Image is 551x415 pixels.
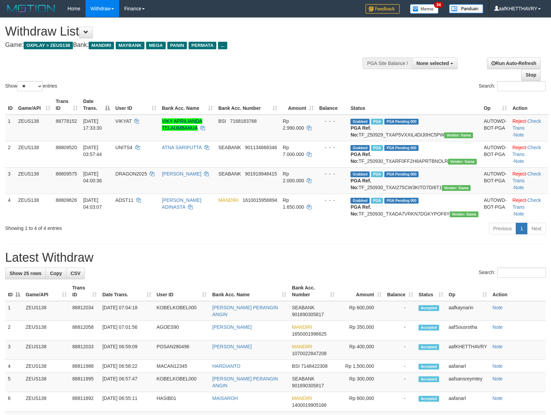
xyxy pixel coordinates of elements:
span: 88809520 [56,145,77,150]
td: ZEUS138 [23,321,69,340]
span: Rp 7.000.000 [283,145,304,157]
span: [DATE] 04:00:36 [83,171,102,183]
a: MAISAROH [212,395,238,401]
span: Accepted [419,376,439,382]
td: - [384,392,416,412]
span: Accepted [419,344,439,350]
span: MANDIRI [292,324,312,330]
td: aafanarl [446,392,490,412]
a: Previous [489,223,516,234]
td: TF_250930_TXADA7VRKN7DGKYPOF6Y [348,194,481,220]
a: Show 25 rows [5,268,46,279]
td: Rp 1,500,000 [337,360,384,373]
span: Rp 1.650.000 [283,197,304,210]
span: Vendor URL: https://trx31.1velocity.biz [450,211,478,217]
a: Check Trans [512,171,541,183]
span: BSI [292,363,300,369]
td: aafKHETTHAVRY [446,340,490,360]
td: HASIB01 [154,392,210,412]
td: [DATE] 06:55:11 [100,392,154,412]
span: SEABANK [218,171,241,177]
td: 4 [5,360,23,373]
a: [PERSON_NAME] [212,324,252,330]
a: CSV [66,268,85,279]
span: Copy 1070022847208 to clipboard [292,351,326,356]
span: Copy 901919948415 to clipboard [245,171,277,177]
h4: Game: Bank: [5,42,360,49]
th: Status [348,95,481,115]
td: · · [510,194,548,220]
a: Check Trans [512,118,541,131]
span: OXPLAY > ZEUS138 [24,42,73,49]
th: Balance: activate to sort column ascending [384,282,416,301]
td: · · [510,141,548,167]
td: ZEUS138 [23,392,69,412]
span: PGA Pending [384,198,419,204]
th: Amount: activate to sort column ascending [337,282,384,301]
a: Note [514,158,524,164]
th: Op: activate to sort column ascending [481,95,510,115]
td: 4 [5,194,15,220]
td: AGOES90 [154,321,210,340]
span: Copy 1610015956894 to clipboard [243,197,277,203]
span: Show 25 rows [10,271,41,276]
td: [DATE] 07:01:56 [100,321,154,340]
span: Grabbed [350,145,370,151]
td: 88812033 [69,340,100,360]
td: ZEUS138 [15,141,53,167]
td: Rp 600,000 [337,392,384,412]
td: MACAN12345 [154,360,210,373]
a: Note [492,363,503,369]
td: ZEUS138 [23,373,69,392]
label: Show entries [5,81,57,91]
td: [DATE] 07:04:18 [100,301,154,321]
a: Note [492,324,503,330]
span: UNITS4 [115,145,132,150]
td: 1 [5,115,15,141]
img: Feedback.jpg [366,4,400,14]
a: VIKY APRILIANDA TELAUMBANUA [162,118,202,131]
td: [DATE] 06:58:22 [100,360,154,373]
span: Accepted [419,364,439,369]
span: MEGA [146,42,166,49]
td: · · [510,167,548,194]
a: [PERSON_NAME] ADINASTA [162,197,201,210]
span: Vendor URL: https://trx31.1velocity.biz [442,185,471,191]
td: 88812058 [69,321,100,340]
td: 88811892 [69,392,100,412]
span: MANDIRI [292,344,312,349]
label: Search: [479,81,546,91]
td: ZEUS138 [23,340,69,360]
div: Showing 1 to 4 of 4 entries [5,222,225,232]
span: Copy 7168183768 to clipboard [230,118,257,124]
div: - - - [319,197,345,204]
span: CSV [71,271,80,276]
a: Note [514,132,524,138]
th: User ID: activate to sort column ascending [154,282,210,301]
span: Copy 901134668346 to clipboard [245,145,277,150]
h1: Withdraw List [5,25,360,38]
td: ZEUS138 [15,167,53,194]
td: ZEUS138 [23,360,69,373]
span: [DATE] 04:03:07 [83,197,102,210]
span: Rp 2.990.000 [283,118,304,131]
span: Vendor URL: https://trx31.1velocity.biz [448,159,477,165]
span: SEABANK [218,145,241,150]
label: Search: [479,268,546,278]
span: PANIN [167,42,187,49]
span: Copy [50,271,62,276]
span: PERMATA [189,42,216,49]
a: Note [492,376,503,381]
td: 2 [5,141,15,167]
th: Bank Acc. Number: activate to sort column ascending [289,282,337,301]
td: AUTOWD-BOT-PGA [481,167,510,194]
th: Date Trans.: activate to sort column ascending [100,282,154,301]
td: ZEUS138 [23,301,69,321]
th: Balance [317,95,348,115]
span: ... [218,42,227,49]
span: DRAGON2025 [115,171,147,177]
th: Amount: activate to sort column ascending [280,95,316,115]
th: Bank Acc. Name: activate to sort column ascending [209,282,289,301]
td: ZEUS138 [15,194,53,220]
td: 1 [5,301,23,321]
